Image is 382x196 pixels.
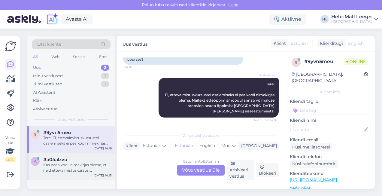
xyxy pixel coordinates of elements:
[290,106,370,115] input: Lisa tag
[43,162,112,173] div: Kas pean kooli nimekirjas olema, et neid ettevalmistuskursusi [PERSON_NAME]?
[254,118,277,122] span: Nähtud ✓ 14:16
[101,73,109,79] div: 0
[290,126,363,133] input: Lisa nimi
[72,53,86,61] div: Socials
[34,159,37,164] span: a
[46,13,58,26] img: explore-ai
[61,14,93,24] a: Avasta AI
[226,2,240,8] span: Luba
[290,137,370,143] p: Kliendi email
[57,117,85,122] span: Uued vestlused
[290,177,337,182] a: [URL][DOMAIN_NAME]
[33,73,63,79] div: Minu vestlused
[269,14,306,25] div: Aktiivne
[143,142,161,149] span: Estonian
[290,185,370,190] p: Vaata edasi ...
[304,58,344,65] div: # 9yvn5meu
[239,143,277,149] div: [PERSON_NAME]
[331,19,372,24] div: [GEOGRAPHIC_DATA]
[292,71,364,84] div: [GEOGRAPHIC_DATA], [GEOGRAPHIC_DATA]
[290,143,332,151] div: Küsi meiliaadressi
[5,157,16,162] div: 2 / 3
[34,132,36,136] span: 9
[123,39,147,47] label: Uus vestlus
[33,90,55,96] div: AI Assistent
[98,53,111,61] div: Email
[196,141,218,150] div: English
[43,135,112,146] div: Tere! Ei, ettevalmistuskursustel osalemiseks ei pea kooli nimekirjas olema. Näiteks etteõppimismo...
[101,65,109,71] div: 2
[331,14,372,19] div: Hele-Mall Leego
[290,117,370,124] p: Kliendi nimi
[271,40,286,47] div: Klient
[43,157,67,162] span: #a04alzvu
[172,141,196,150] div: Estonian
[291,40,309,47] span: Estonian
[348,40,364,47] span: English
[33,81,62,87] div: Tiimi vestlused
[33,65,41,71] div: Uus
[43,130,71,135] span: #9yvn5meu
[123,143,138,149] div: Klient
[37,41,61,47] span: Otsi kliente
[5,135,16,162] div: Vaata siia
[33,98,42,104] div: Kõik
[290,170,370,177] p: Klienditeekond
[125,65,147,69] span: 14:16
[317,40,343,47] div: Klienditugi
[290,160,338,168] div: Küsi telefoninumbrit
[290,89,370,95] div: Kliendi info
[295,60,297,65] span: 9
[290,154,370,160] p: Kliendi telefon
[227,160,254,180] div: Arhiveeri vestlus
[177,165,225,176] div: Võta vestlus üle
[290,98,370,105] p: Kliendi tag'id
[320,15,329,23] div: HL
[183,159,219,164] div: Estonian to Estonian
[50,53,61,61] div: Web
[33,106,58,112] div: Arhiveeritud
[344,58,368,65] span: Online
[5,41,16,52] img: Askly Logo
[94,173,112,178] div: [DATE] 14:15
[123,133,279,138] div: Valige keel ja vastake
[256,163,279,177] div: Blokeeri
[94,146,112,151] div: [DATE] 14:16
[331,14,378,24] a: Hele-Mall Leego[GEOGRAPHIC_DATA]
[101,81,109,87] div: 0
[254,73,277,78] span: AI Assistent
[32,53,39,61] div: All
[221,143,231,148] span: Muu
